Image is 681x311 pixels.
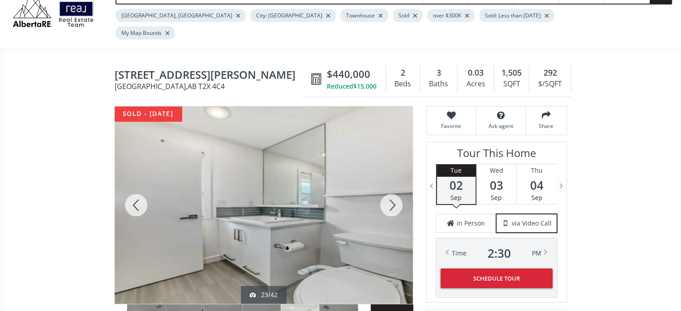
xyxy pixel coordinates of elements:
div: Townhouse [340,9,388,22]
div: 23/42 [250,290,278,299]
div: 292 [534,67,566,79]
div: over $300K [427,9,475,22]
span: [GEOGRAPHIC_DATA] , AB T2X 4C4 [115,83,307,90]
div: Acres [462,77,489,91]
div: Sold [393,9,423,22]
div: 184 Walden Path SE Calgary, AB T2X 4C4 - Photo 23 of 42 [115,107,413,304]
span: 03 [476,179,516,192]
span: via Video Call [512,219,552,228]
span: in Person [457,219,485,228]
div: Tue [437,164,475,177]
div: My Map Bounds [116,26,175,39]
span: 1,505 [501,67,522,79]
div: sold - [DATE] [115,107,182,121]
h3: Tour This Home [436,147,557,164]
span: Sep [491,193,502,202]
span: $15,000 [353,82,377,91]
button: Schedule Tour [441,268,553,288]
span: Share [531,122,562,130]
span: Ask agent [481,122,521,130]
div: 2 [390,67,415,79]
div: SQFT [499,77,524,91]
div: 3 [425,67,453,79]
span: Sep [531,193,543,202]
div: Thu [517,164,557,177]
div: Time PM [452,247,541,260]
div: Sold: Less than [DATE] [479,9,554,22]
span: Favorite [431,122,471,130]
div: [GEOGRAPHIC_DATA], [GEOGRAPHIC_DATA] [116,9,246,22]
div: City: [GEOGRAPHIC_DATA] [250,9,336,22]
span: $440,000 [327,67,370,81]
div: Reduced [327,82,377,91]
span: 2 : 30 [488,247,511,260]
div: $/SQFT [534,77,566,91]
div: 0.03 [462,67,489,79]
span: 184 Walden Path SE [115,69,307,83]
span: 04 [517,179,557,192]
span: Sep [450,193,462,202]
span: 02 [437,179,475,192]
div: Wed [476,164,516,177]
div: Baths [425,77,453,91]
div: Beds [390,77,415,91]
